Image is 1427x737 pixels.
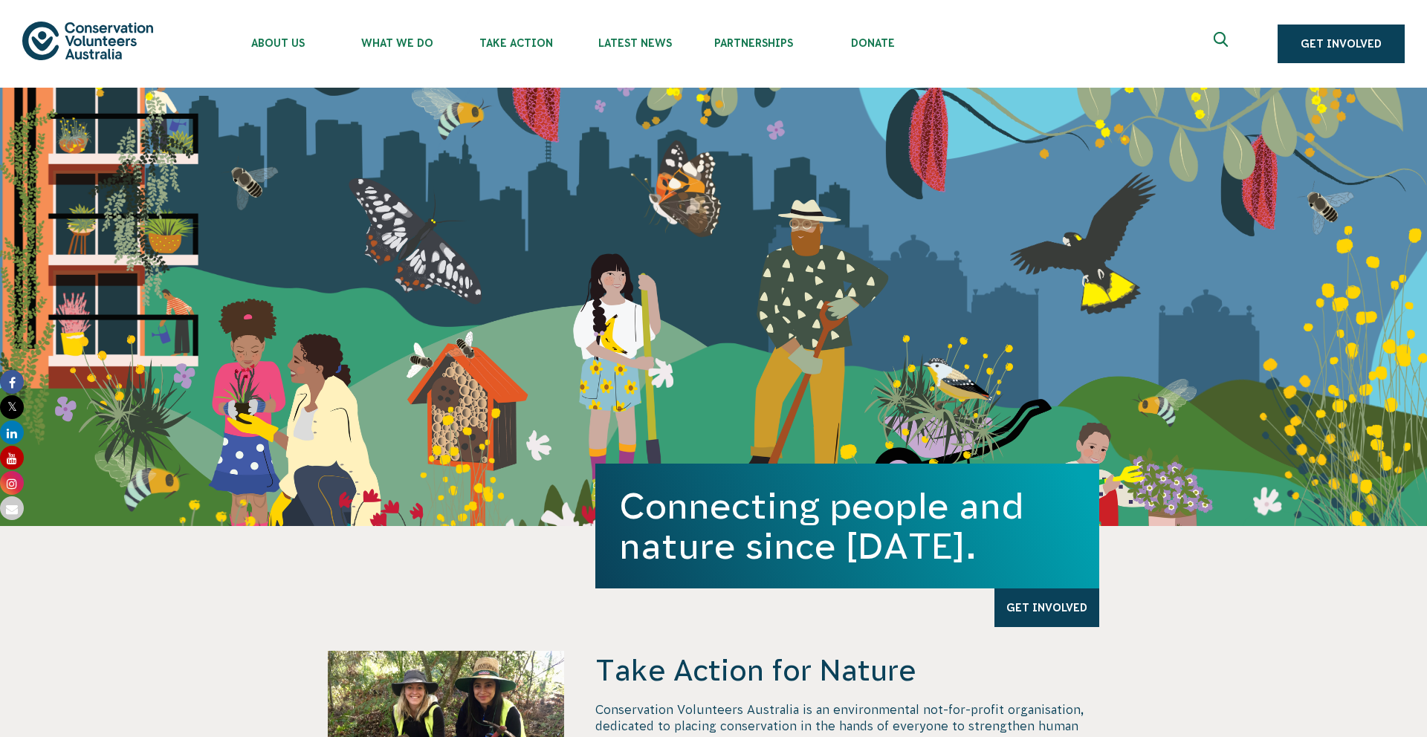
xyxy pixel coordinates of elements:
span: Latest News [575,37,694,49]
span: Donate [813,37,932,49]
span: Partnerships [694,37,813,49]
span: Take Action [456,37,575,49]
span: What We Do [337,37,456,49]
img: logo.svg [22,22,153,59]
button: Expand search box Close search box [1205,26,1240,62]
span: Expand search box [1214,32,1232,56]
h4: Take Action for Nature [595,651,1099,689]
span: About Us [219,37,337,49]
h1: Connecting people and nature since [DATE]. [619,486,1075,566]
a: Get Involved [1278,25,1405,63]
a: Get Involved [994,588,1099,627]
